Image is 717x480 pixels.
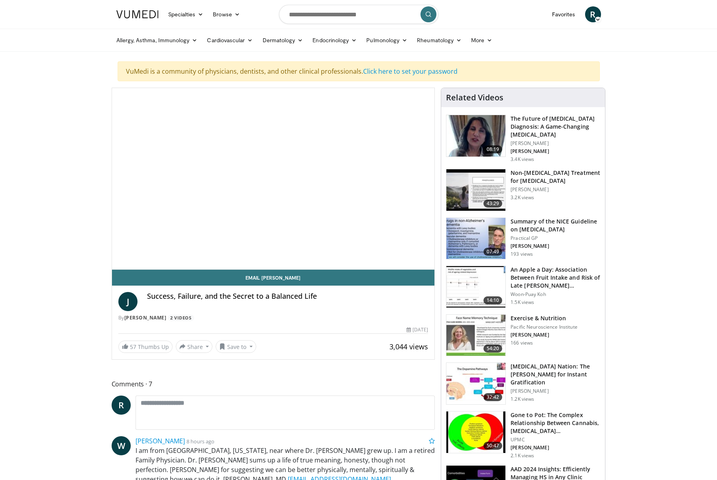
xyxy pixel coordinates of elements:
[112,88,435,270] video-js: Video Player
[407,326,428,333] div: [DATE]
[412,32,466,48] a: Rheumatology
[511,115,600,139] h3: The Future of [MEDICAL_DATA] Diagnosis: A Game-Changing [MEDICAL_DATA]
[446,411,505,453] img: 045704c6-c23c-49b4-a046-65a12fb74f3a.150x105_q85_crop-smart_upscale.jpg
[483,200,503,208] span: 43:29
[446,411,600,459] a: 50:47 Gone to Pot: The Complex Relationship Between Cannabis, [MEDICAL_DATA]… UPMC [PERSON_NAME] ...
[446,314,600,357] a: 54:20 Exercise & Nutrition Pacific Neuroscience Institute [PERSON_NAME] 166 views
[446,93,503,102] h4: Related Videos
[168,315,194,321] a: 2 Videos
[511,396,534,402] p: 1.2K views
[547,6,580,22] a: Favorites
[124,314,167,321] a: [PERSON_NAME]
[466,32,497,48] a: More
[446,115,600,163] a: 08:19 The Future of [MEDICAL_DATA] Diagnosis: A Game-Changing [MEDICAL_DATA] [PERSON_NAME] [PERSO...
[136,437,185,445] a: [PERSON_NAME]
[112,32,202,48] a: Allergy, Asthma, Immunology
[216,340,256,353] button: Save to
[112,436,131,455] a: W
[511,411,600,435] h3: Gone to Pot: The Complex Relationship Between Cannabis, [MEDICAL_DATA]…
[112,379,435,389] span: Comments 7
[511,340,533,346] p: 166 views
[511,217,600,233] h3: Summary of the NICE Guideline on [MEDICAL_DATA]
[118,292,138,311] a: J
[446,217,600,260] a: 07:49 Summary of the NICE Guideline on [MEDICAL_DATA] Practical GP [PERSON_NAME] 193 views
[446,169,600,211] a: 43:29 Non-[MEDICAL_DATA] Treatment for [MEDICAL_DATA] [PERSON_NAME] 3.2K views
[363,67,458,76] a: Click here to set your password
[483,248,503,256] span: 07:49
[483,393,503,401] span: 32:42
[208,6,245,22] a: Browse
[511,445,600,451] p: [PERSON_NAME]
[116,10,159,18] img: VuMedi Logo
[511,388,600,394] p: [PERSON_NAME]
[258,32,308,48] a: Dermatology
[511,291,600,298] p: Woon-Puay Koh
[446,115,505,157] img: 5773f076-af47-4b25-9313-17a31d41bb95.150x105_q85_crop-smart_upscale.jpg
[511,243,600,249] p: [PERSON_NAME]
[511,156,534,163] p: 3.4K views
[118,61,600,81] div: VuMedi is a community of physicians, dentists, and other clinical professionals.
[511,148,600,155] p: [PERSON_NAME]
[112,270,435,286] a: Email [PERSON_NAME]
[361,32,412,48] a: Pulmonology
[112,396,131,415] a: R
[511,194,534,201] p: 3.2K views
[483,442,503,450] span: 50:47
[147,292,428,301] h4: Success, Failure, and the Secret to a Balanced Life
[202,32,257,48] a: Cardiovascular
[511,186,600,193] p: [PERSON_NAME]
[446,363,505,404] img: 8c144ef5-ad01-46b8-bbf2-304ffe1f6934.150x105_q85_crop-smart_upscale.jpg
[511,251,533,257] p: 193 views
[511,437,600,443] p: UPMC
[511,362,600,386] h3: [MEDICAL_DATA] Nation: The [PERSON_NAME] for Instant Gratification
[511,299,534,306] p: 1.5K views
[483,296,503,304] span: 14:10
[483,145,503,153] span: 08:19
[118,314,428,321] div: By
[446,266,505,308] img: 0fb96a29-ee07-42a6-afe7-0422f9702c53.150x105_q85_crop-smart_upscale.jpg
[511,324,578,330] p: Pacific Neuroscience Institute
[389,342,428,351] span: 3,044 views
[176,340,213,353] button: Share
[511,140,600,147] p: [PERSON_NAME]
[511,266,600,290] h3: An Apple a Day: Association Between Fruit Intake and Risk of Late [PERSON_NAME]…
[308,32,361,48] a: Endocrinology
[511,235,600,241] p: Practical GP
[130,343,136,351] span: 57
[118,341,173,353] a: 57 Thumbs Up
[511,332,578,338] p: [PERSON_NAME]
[511,314,578,322] h3: Exercise & Nutrition
[511,453,534,459] p: 2.1K views
[585,6,601,22] a: R
[446,218,505,259] img: 8e949c61-8397-4eef-823a-95680e5d1ed1.150x105_q85_crop-smart_upscale.jpg
[163,6,208,22] a: Specialties
[446,362,600,405] a: 32:42 [MEDICAL_DATA] Nation: The [PERSON_NAME] for Instant Gratification [PERSON_NAME] 1.2K views
[446,169,505,211] img: eb9441ca-a77b-433d-ba99-36af7bbe84ad.150x105_q85_crop-smart_upscale.jpg
[483,345,503,353] span: 54:20
[511,169,600,185] h3: Non-[MEDICAL_DATA] Treatment for [MEDICAL_DATA]
[446,266,600,308] a: 14:10 An Apple a Day: Association Between Fruit Intake and Risk of Late [PERSON_NAME]… Woon-Puay ...
[279,5,438,24] input: Search topics, interventions
[187,438,214,445] small: 8 hours ago
[446,315,505,356] img: 4bf5c016-4c67-4e08-ac2c-e79619ba3a59.150x105_q85_crop-smart_upscale.jpg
